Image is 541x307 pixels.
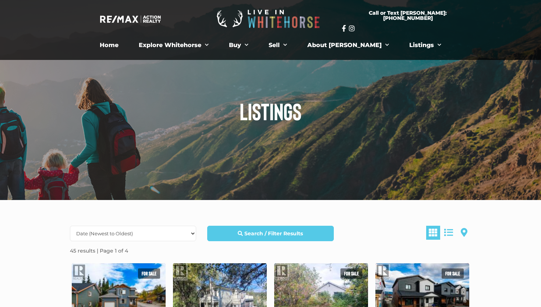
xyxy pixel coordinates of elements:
h1: Listings [64,99,477,123]
span: For sale [442,268,464,279]
a: About [PERSON_NAME] [302,38,395,53]
strong: Search / Filter Results [244,230,303,237]
a: Explore Whitehorse [133,38,214,53]
span: For sale [340,268,363,279]
span: Call or Text [PERSON_NAME]: [PHONE_NUMBER] [351,10,465,21]
a: Listings [404,38,447,53]
a: Home [94,38,124,53]
span: For sale [138,268,160,279]
a: Call or Text [PERSON_NAME]: [PHONE_NUMBER] [342,6,474,25]
strong: 45 results | Page 1 of 4 [70,247,128,254]
a: Search / Filter Results [207,226,333,241]
nav: Menu [68,38,473,53]
a: Buy [223,38,254,53]
a: Sell [263,38,293,53]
